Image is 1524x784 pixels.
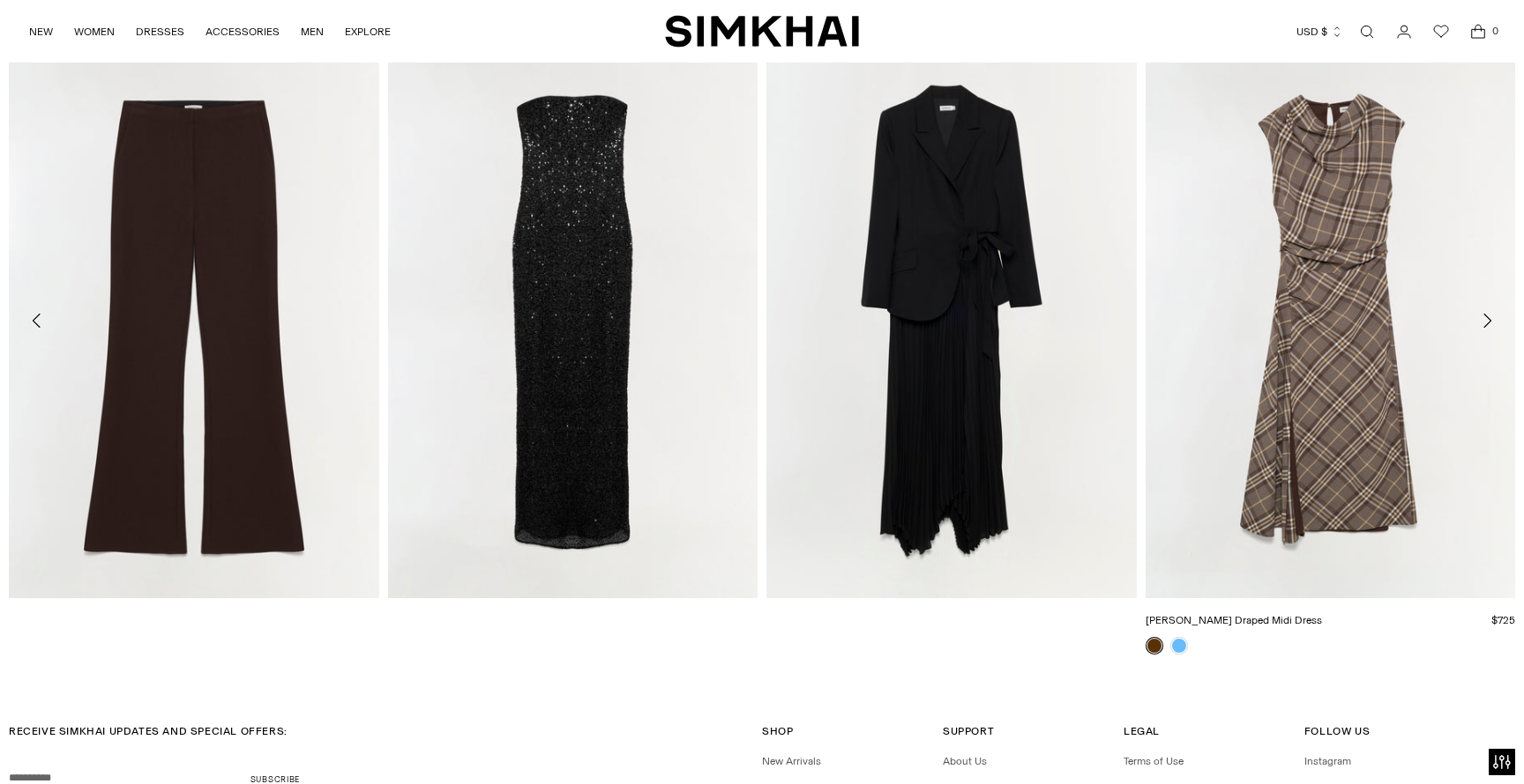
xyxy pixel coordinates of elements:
[943,725,994,737] span: Support
[14,717,177,770] iframe: Sign Up via Text for Offers
[1146,614,1322,626] a: [PERSON_NAME] Draped Midi Dress
[1468,301,1506,340] button: Move to next carousel slide
[1386,14,1422,49] a: Go to the account page
[1460,14,1496,49] a: Open cart modal
[1487,23,1503,39] span: 0
[205,12,280,51] a: ACCESSORIES
[29,12,53,51] a: NEW
[665,14,859,48] a: SIMKHAI
[943,755,987,767] a: About Us
[1124,725,1160,737] span: Legal
[136,12,184,51] a: DRESSES
[1423,14,1459,49] a: Wishlist
[18,301,56,340] button: Move to previous carousel slide
[74,12,115,51] a: WOMEN
[301,12,324,51] a: MEN
[388,44,758,598] img: Xyla Sequin Gown
[1304,755,1351,767] a: Instagram
[9,44,379,598] img: Kenna Trouser
[9,725,288,737] span: RECEIVE SIMKHAI UPDATES AND SPECIAL OFFERS:
[1124,755,1184,767] a: Terms of Use
[345,12,391,51] a: EXPLORE
[1296,12,1343,51] button: USD $
[766,44,1137,598] img: Ambretta Dress
[1304,725,1370,737] span: Follow Us
[1349,14,1385,49] a: Open search modal
[762,755,821,767] a: New Arrivals
[762,725,793,737] span: Shop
